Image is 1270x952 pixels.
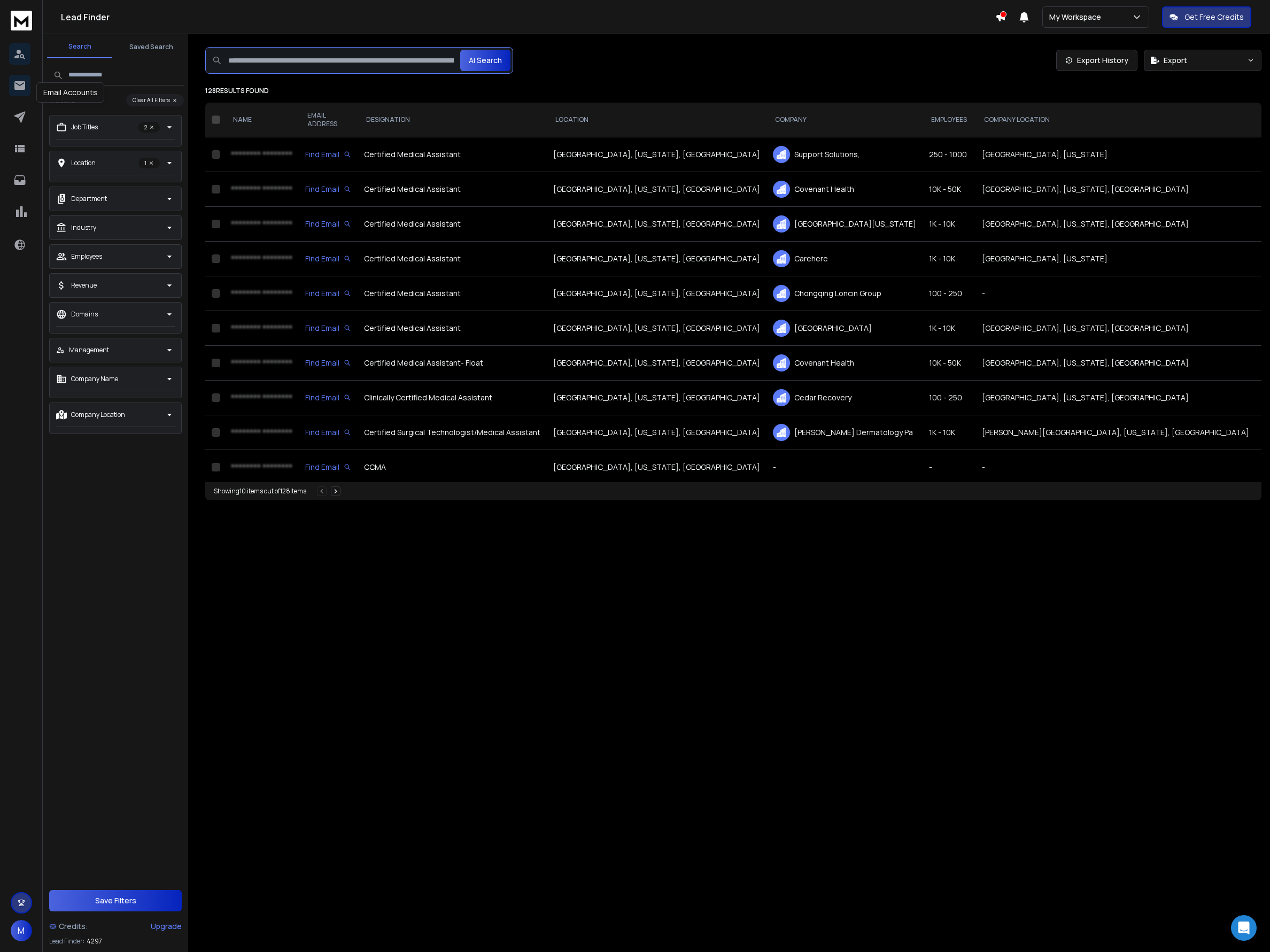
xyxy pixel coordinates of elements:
[547,450,766,485] td: [GEOGRAPHIC_DATA], [US_STATE], [GEOGRAPHIC_DATA]
[358,450,547,485] td: CCMA
[214,487,306,496] div: Showing 10 items out of 128 items
[119,36,184,58] button: Saved Search
[49,890,182,911] button: Save Filters
[773,424,916,441] div: [PERSON_NAME] Dermatology Pa
[923,242,975,276] td: 1K - 10K
[975,137,1256,172] td: [GEOGRAPHIC_DATA], [US_STATE]
[547,381,766,415] td: [GEOGRAPHIC_DATA], [US_STATE], [GEOGRAPHIC_DATA]
[305,462,351,473] div: Find Email
[923,415,975,450] td: 1K - 10K
[358,103,547,137] th: DESIGNATION
[305,323,351,334] div: Find Email
[923,381,975,415] td: 100 - 250
[151,921,182,932] div: Upgrade
[547,242,766,276] td: [GEOGRAPHIC_DATA], [US_STATE], [GEOGRAPHIC_DATA]
[71,252,102,261] p: Employees
[305,427,351,438] div: Find Email
[975,103,1256,137] th: COMPANY LOCATION
[71,195,107,203] p: Department
[923,207,975,242] td: 1K - 10K
[299,103,358,137] th: EMAIL ADDRESS
[358,242,547,276] td: Certified Medical Assistant
[47,36,112,58] button: Search
[126,94,184,106] button: Clear All Filters
[358,415,547,450] td: Certified Surgical Technologist/Medical Assistant
[358,276,547,311] td: Certified Medical Assistant
[1184,12,1244,22] p: Get Free Credits
[975,172,1256,207] td: [GEOGRAPHIC_DATA], [US_STATE], [GEOGRAPHIC_DATA]
[766,450,923,485] td: -
[547,207,766,242] td: [GEOGRAPHIC_DATA], [US_STATE], [GEOGRAPHIC_DATA]
[460,50,510,71] button: AI Search
[138,122,160,133] p: 2
[61,11,995,24] h1: Lead Finder
[923,346,975,381] td: 10K - 50K
[11,11,32,30] img: logo
[305,358,351,368] div: Find Email
[773,146,916,163] div: Support Solutions,
[358,311,547,346] td: Certified Medical Assistant
[138,158,160,168] p: 1
[773,181,916,198] div: Covenant Health
[358,207,547,242] td: Certified Medical Assistant
[59,921,88,932] span: Credits:
[305,288,351,299] div: Find Email
[773,215,916,233] div: [GEOGRAPHIC_DATA][US_STATE]
[11,920,32,941] button: M
[71,123,98,131] p: Job Titles
[923,450,975,485] td: -
[975,381,1256,415] td: [GEOGRAPHIC_DATA], [US_STATE], [GEOGRAPHIC_DATA]
[358,381,547,415] td: Clinically Certified Medical Assistant
[773,389,916,406] div: Cedar Recovery
[547,103,766,137] th: LOCATION
[773,354,916,371] div: Covenant Health
[1056,50,1137,71] a: Export History
[923,137,975,172] td: 250 - 1000
[547,346,766,381] td: [GEOGRAPHIC_DATA], [US_STATE], [GEOGRAPHIC_DATA]
[71,375,118,383] p: Company Name
[71,310,98,319] p: Domains
[305,392,351,403] div: Find Email
[766,103,923,137] th: COMPANY
[71,281,97,290] p: Revenue
[975,276,1256,311] td: -
[975,450,1256,485] td: -
[358,137,547,172] td: Certified Medical Assistant
[305,149,351,160] div: Find Email
[547,137,766,172] td: [GEOGRAPHIC_DATA], [US_STATE], [GEOGRAPHIC_DATA]
[1231,915,1257,941] div: Open Intercom Messenger
[71,159,96,167] p: Location
[975,415,1256,450] td: [PERSON_NAME][GEOGRAPHIC_DATA], [US_STATE], [GEOGRAPHIC_DATA]
[975,207,1256,242] td: [GEOGRAPHIC_DATA], [US_STATE], [GEOGRAPHIC_DATA]
[36,82,104,103] div: Email Accounts
[1049,12,1105,22] p: My Workspace
[773,285,916,302] div: Chongqing Loncin Group
[358,172,547,207] td: Certified Medical Assistant
[1162,6,1251,28] button: Get Free Credits
[975,346,1256,381] td: [GEOGRAPHIC_DATA], [US_STATE], [GEOGRAPHIC_DATA]
[923,172,975,207] td: 10K - 50K
[547,415,766,450] td: [GEOGRAPHIC_DATA], [US_STATE], [GEOGRAPHIC_DATA]
[923,311,975,346] td: 1K - 10K
[87,937,102,946] span: 4297
[71,411,125,419] p: Company Location
[69,346,109,354] p: Management
[71,223,96,232] p: Industry
[305,253,351,264] div: Find Email
[923,276,975,311] td: 100 - 250
[547,276,766,311] td: [GEOGRAPHIC_DATA], [US_STATE], [GEOGRAPHIC_DATA]
[975,311,1256,346] td: [GEOGRAPHIC_DATA], [US_STATE], [GEOGRAPHIC_DATA]
[49,916,182,937] a: Credits:Upgrade
[923,103,975,137] th: EMPLOYEES
[205,87,1261,95] p: 128 results found
[1164,55,1187,66] span: Export
[49,937,84,946] p: Lead Finder:
[773,250,916,267] div: Carehere
[358,346,547,381] td: Certified Medical Assistant- Float
[305,219,351,229] div: Find Email
[305,184,351,195] div: Find Email
[773,320,916,337] div: [GEOGRAPHIC_DATA]
[547,311,766,346] td: [GEOGRAPHIC_DATA], [US_STATE], [GEOGRAPHIC_DATA]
